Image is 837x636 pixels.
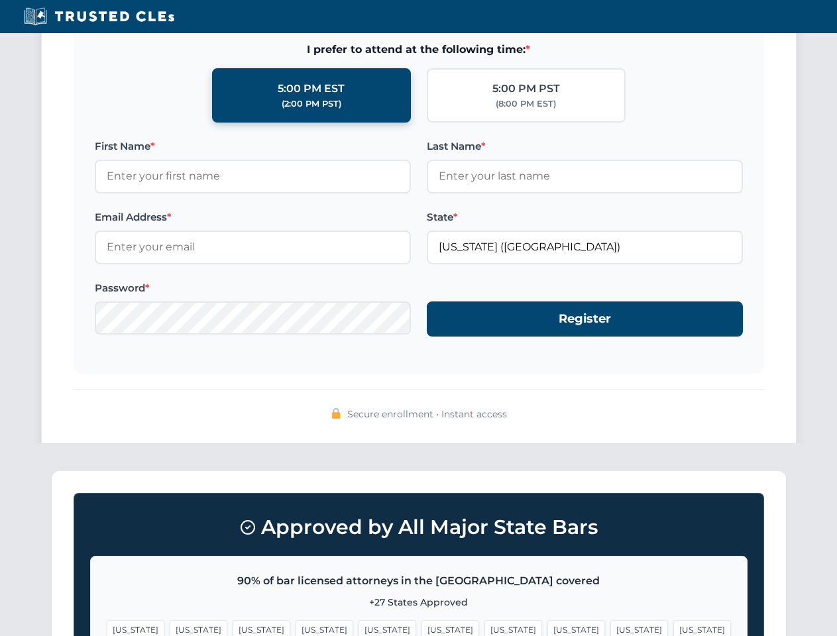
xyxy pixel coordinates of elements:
[90,509,748,545] h3: Approved by All Major State Bars
[427,160,743,193] input: Enter your last name
[278,80,345,97] div: 5:00 PM EST
[331,408,341,419] img: 🔒
[427,138,743,154] label: Last Name
[95,160,411,193] input: Enter your first name
[347,407,507,421] span: Secure enrollment • Instant access
[95,209,411,225] label: Email Address
[427,209,743,225] label: State
[20,7,178,26] img: Trusted CLEs
[107,572,731,590] p: 90% of bar licensed attorneys in the [GEOGRAPHIC_DATA] covered
[492,80,560,97] div: 5:00 PM PST
[95,280,411,296] label: Password
[95,231,411,264] input: Enter your email
[95,41,743,58] span: I prefer to attend at the following time:
[496,97,556,111] div: (8:00 PM EST)
[95,138,411,154] label: First Name
[282,97,341,111] div: (2:00 PM PST)
[427,231,743,264] input: Florida (FL)
[427,301,743,337] button: Register
[107,595,731,609] p: +27 States Approved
